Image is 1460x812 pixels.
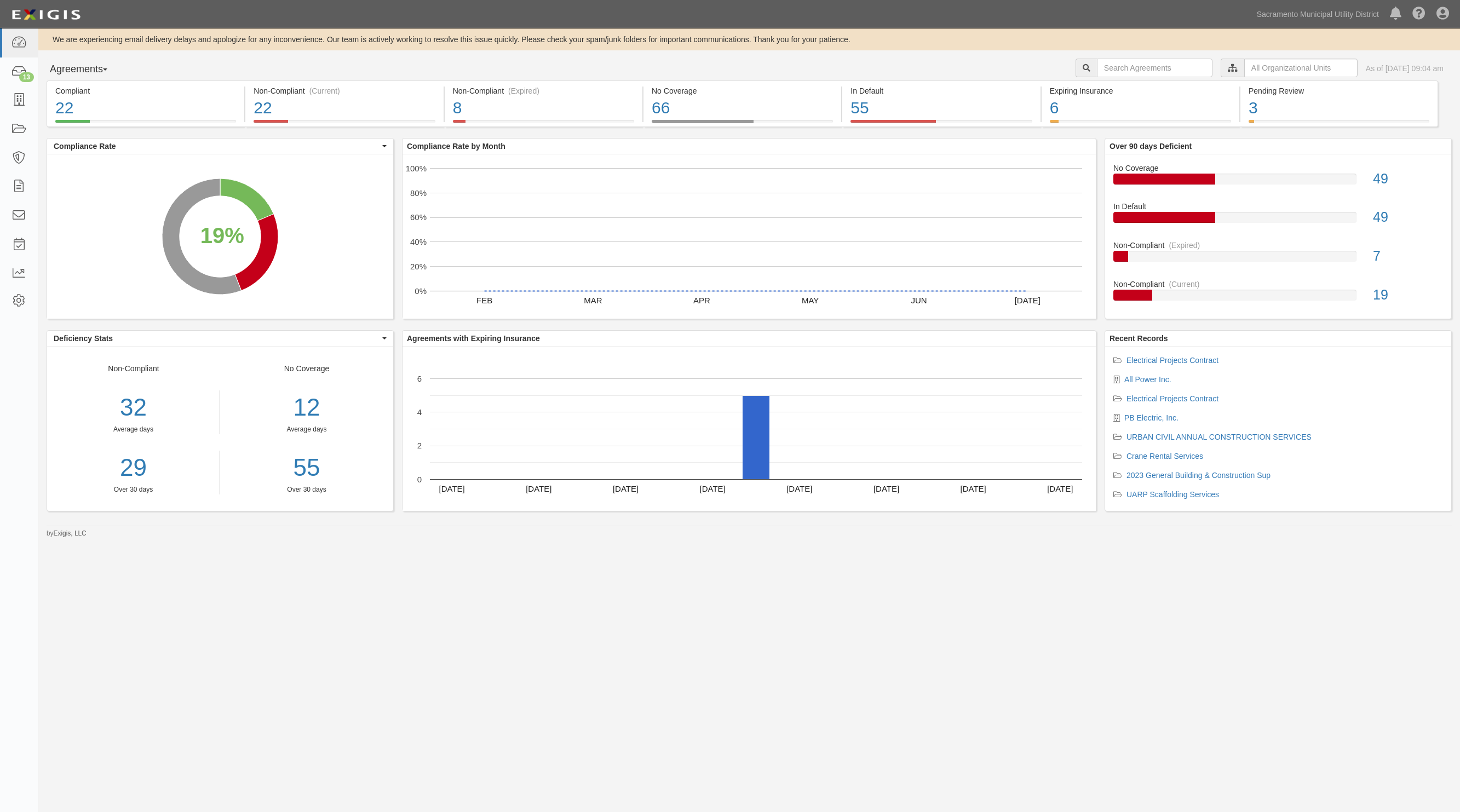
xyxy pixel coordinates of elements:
[309,85,340,96] div: (Current)
[1050,96,1231,120] div: 6
[55,85,236,96] div: Compliant
[47,139,393,154] button: Compliance Rate
[406,163,427,172] text: 100%
[403,154,1096,319] svg: A chart.
[54,141,380,152] span: Compliance Rate
[1126,433,1312,441] a: URBAN CIVIL ANNUAL CONSTRUCTION SERVICES
[47,390,220,425] div: 32
[54,333,380,344] span: Deficiency Stats
[54,529,87,537] a: Exigis, LLC
[47,120,244,129] a: Compliant22
[1365,208,1451,227] div: 49
[1251,3,1384,25] a: Sacramento Municipal Utility District
[47,154,393,319] svg: A chart.
[1240,120,1438,129] a: Pending Review3
[693,295,710,304] text: APR
[417,474,422,483] text: 0
[1249,96,1429,120] div: 3
[410,212,427,222] text: 60%
[228,451,385,485] a: 55
[1126,356,1218,365] a: Electrical Projects Contract
[445,120,642,129] a: Non-Compliant(Expired)8
[200,220,244,251] div: 19%
[19,72,34,82] div: 13
[508,85,539,96] div: (Expired)
[1105,201,1451,212] div: In Default
[873,483,899,493] text: [DATE]
[228,390,385,425] div: 12
[1126,452,1203,460] a: Crane Rental Services
[47,331,393,346] button: Deficiency Stats
[1365,285,1451,305] div: 19
[453,96,634,120] div: 8
[1365,169,1451,189] div: 49
[254,96,435,120] div: 22
[415,286,427,295] text: 0%
[1113,240,1443,279] a: Non-Compliant(Expired)7
[476,295,492,304] text: FEB
[1105,163,1451,174] div: No Coverage
[1110,142,1192,151] b: Over 90 days Deficient
[47,485,220,494] div: Over 30 days
[417,373,422,383] text: 6
[8,5,84,25] img: logo-5460c22ac91f19d4615b14bd174203de0afe785f0fc80cf4dbbc73dc1793850b.png
[1366,63,1444,74] div: As of [DATE] 09:04 am
[961,483,986,493] text: [DATE]
[1126,471,1271,480] a: 2023 General Building & Construction Sup
[652,85,833,96] div: No Coverage
[1124,375,1171,384] a: All Power Inc.
[410,262,427,271] text: 20%
[1105,279,1451,290] div: Non-Compliant
[1126,394,1218,403] a: Electrical Projects Contract
[1169,279,1199,290] div: (Current)
[1126,490,1219,499] a: UARP Scaffolding Services
[407,334,540,343] b: Agreements with Expiring Insurance
[842,120,1040,129] a: In Default55
[1365,246,1451,266] div: 7
[220,363,393,494] div: No Coverage
[1113,163,1443,201] a: No Coverage49
[850,85,1032,96] div: In Default
[1249,85,1429,96] div: Pending Review
[1412,8,1425,21] i: Help Center - Complianz
[584,295,602,304] text: MAR
[47,425,220,434] div: Average days
[643,120,841,129] a: No Coverage66
[786,483,812,493] text: [DATE]
[417,407,422,417] text: 4
[1124,413,1179,422] a: PB Electric, Inc.
[38,34,1460,45] div: We are experiencing email delivery delays and apologize for any inconvenience. Our team is active...
[1169,240,1200,251] div: (Expired)
[850,96,1032,120] div: 55
[802,295,819,304] text: MAY
[55,96,236,120] div: 22
[652,96,833,120] div: 66
[1097,59,1212,77] input: Search Agreements
[403,347,1096,511] div: A chart.
[1113,201,1443,240] a: In Default49
[1047,483,1073,493] text: [DATE]
[453,85,634,96] div: Non-Compliant (Expired)
[1042,120,1239,129] a: Expiring Insurance6
[417,441,422,450] text: 2
[439,483,465,493] text: [DATE]
[410,188,427,197] text: 80%
[47,529,87,538] small: by
[245,120,443,129] a: Non-Compliant(Current)22
[254,85,435,96] div: Non-Compliant (Current)
[911,295,927,304] text: JUN
[1113,279,1443,309] a: Non-Compliant(Current)19
[1110,334,1168,343] b: Recent Records
[47,59,129,80] button: Agreements
[47,363,220,494] div: Non-Compliant
[410,237,427,246] text: 40%
[526,483,551,493] text: [DATE]
[1105,240,1451,251] div: Non-Compliant
[228,425,385,434] div: Average days
[1050,85,1231,96] div: Expiring Insurance
[1015,295,1041,304] text: [DATE]
[700,483,726,493] text: [DATE]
